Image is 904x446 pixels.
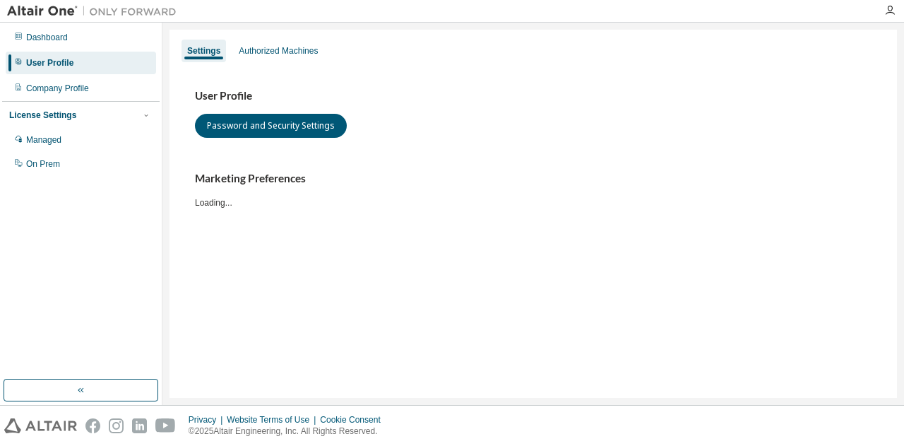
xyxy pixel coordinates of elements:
[195,114,347,138] button: Password and Security Settings
[320,414,388,426] div: Cookie Consent
[195,89,872,103] h3: User Profile
[195,172,872,186] h3: Marketing Preferences
[239,45,318,57] div: Authorized Machines
[85,418,100,433] img: facebook.svg
[26,83,89,94] div: Company Profile
[189,414,227,426] div: Privacy
[109,418,124,433] img: instagram.svg
[227,414,320,426] div: Website Terms of Use
[155,418,176,433] img: youtube.svg
[26,134,61,146] div: Managed
[189,426,389,438] p: © 2025 Altair Engineering, Inc. All Rights Reserved.
[26,32,68,43] div: Dashboard
[26,158,60,170] div: On Prem
[132,418,147,433] img: linkedin.svg
[26,57,73,69] div: User Profile
[195,172,872,208] div: Loading...
[187,45,220,57] div: Settings
[9,110,76,121] div: License Settings
[4,418,77,433] img: altair_logo.svg
[7,4,184,18] img: Altair One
